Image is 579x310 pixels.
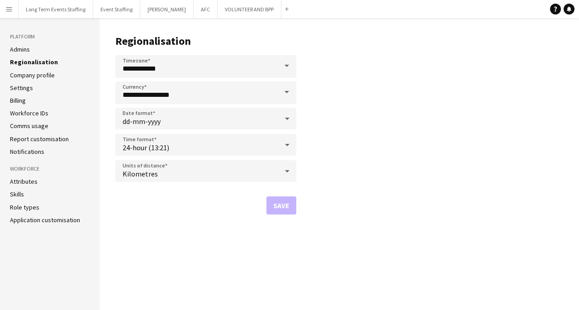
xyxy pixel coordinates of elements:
[10,45,30,53] a: Admins
[10,216,80,224] a: Application customisation
[194,0,218,18] button: AFC
[10,84,33,92] a: Settings
[10,177,38,186] a: Attributes
[123,143,169,152] span: 24-hour (13:21)
[10,135,69,143] a: Report customisation
[10,71,55,79] a: Company profile
[10,58,58,66] a: Regionalisation
[10,33,90,41] h3: Platform
[123,117,161,126] span: dd-mm-yyyy
[93,0,140,18] button: Event Staffing
[218,0,281,18] button: VOLUNTEER AND BPP
[10,122,48,130] a: Comms usage
[140,0,194,18] button: [PERSON_NAME]
[10,148,44,156] a: Notifications
[10,190,24,198] a: Skills
[115,34,296,48] h1: Regionalisation
[10,96,26,105] a: Billing
[10,109,48,117] a: Workforce IDs
[10,203,39,211] a: Role types
[123,169,158,178] span: Kilometres
[19,0,93,18] button: Long Term Events Staffing
[10,165,90,173] h3: Workforce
